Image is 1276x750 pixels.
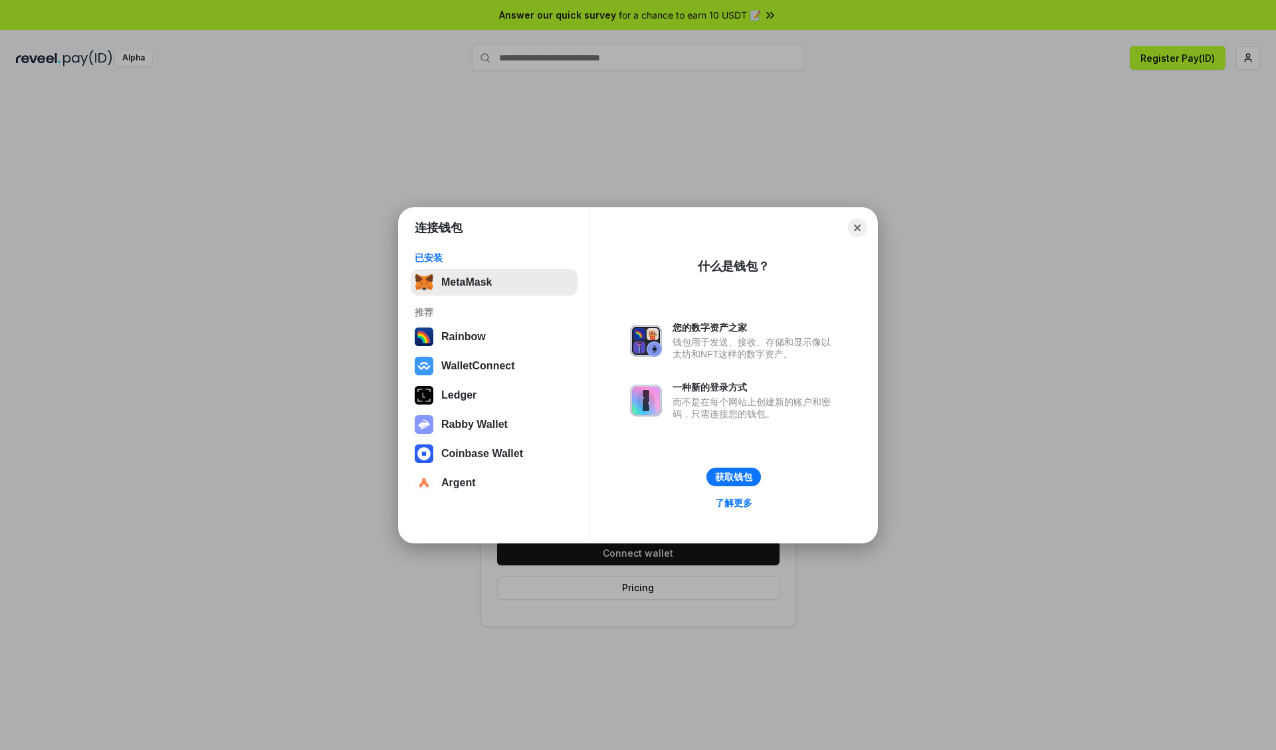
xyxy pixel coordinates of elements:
[415,357,433,375] img: svg+xml,%3Csvg%20width%3D%2228%22%20height%3D%2228%22%20viewBox%3D%220%200%2028%2028%22%20fill%3D...
[630,325,662,357] img: svg+xml,%3Csvg%20xmlns%3D%22http%3A%2F%2Fwww.w3.org%2F2000%2Fsvg%22%20fill%3D%22none%22%20viewBox...
[415,474,433,492] img: svg+xml,%3Csvg%20width%3D%2228%22%20height%3D%2228%22%20viewBox%3D%220%200%2028%2028%22%20fill%3D...
[715,471,752,483] div: 获取钱包
[411,411,578,438] button: Rabby Wallet
[411,382,578,409] button: Ledger
[441,276,492,288] div: MetaMask
[441,419,508,430] div: Rabby Wallet
[411,470,578,496] button: Argent
[411,269,578,296] button: MetaMask
[673,381,837,393] div: 一种新的登录方式
[411,324,578,350] button: Rainbow
[441,477,476,489] div: Argent
[441,389,477,401] div: Ledger
[707,494,760,512] a: 了解更多
[441,360,515,372] div: WalletConnect
[673,396,837,420] div: 而不是在每个网站上创建新的账户和密码，只需连接您的钱包。
[415,328,433,346] img: svg+xml,%3Csvg%20width%3D%22120%22%20height%3D%22120%22%20viewBox%3D%220%200%20120%20120%22%20fil...
[415,306,574,318] div: 推荐
[411,440,578,467] button: Coinbase Wallet
[630,385,662,417] img: svg+xml,%3Csvg%20xmlns%3D%22http%3A%2F%2Fwww.w3.org%2F2000%2Fsvg%22%20fill%3D%22none%22%20viewBox...
[415,415,433,434] img: svg+xml,%3Csvg%20xmlns%3D%22http%3A%2F%2Fwww.w3.org%2F2000%2Fsvg%22%20fill%3D%22none%22%20viewBox...
[715,497,752,509] div: 了解更多
[415,273,433,292] img: svg+xml,%3Csvg%20fill%3D%22none%22%20height%3D%2233%22%20viewBox%3D%220%200%2035%2033%22%20width%...
[441,448,523,460] div: Coinbase Wallet
[673,336,837,360] div: 钱包用于发送、接收、存储和显示像以太坊和NFT这样的数字资产。
[415,386,433,405] img: svg+xml,%3Csvg%20xmlns%3D%22http%3A%2F%2Fwww.w3.org%2F2000%2Fsvg%22%20width%3D%2228%22%20height%3...
[698,258,770,274] div: 什么是钱包？
[706,468,761,486] button: 获取钱包
[415,220,463,236] h1: 连接钱包
[411,353,578,379] button: WalletConnect
[415,444,433,463] img: svg+xml,%3Csvg%20width%3D%2228%22%20height%3D%2228%22%20viewBox%3D%220%200%2028%2028%22%20fill%3D...
[848,219,867,237] button: Close
[441,331,486,343] div: Rainbow
[415,252,574,264] div: 已安装
[673,322,837,333] div: 您的数字资产之家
